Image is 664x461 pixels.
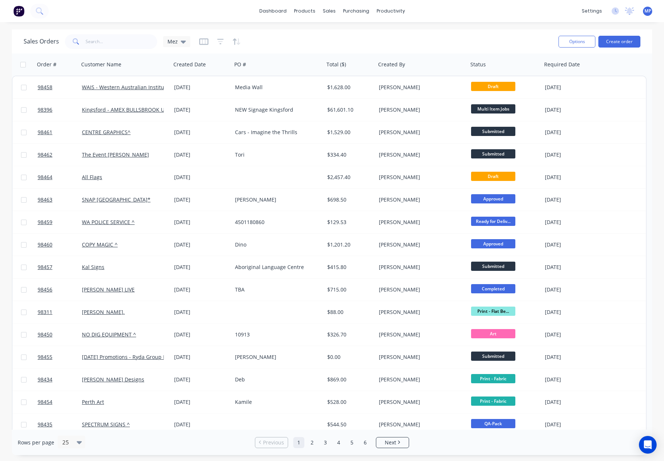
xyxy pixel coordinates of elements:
a: 98434 [38,369,82,391]
div: settings [578,6,606,17]
div: [DATE] [174,151,229,158]
div: TBA [235,286,317,293]
div: $326.70 [327,331,371,338]
div: [PERSON_NAME] [379,129,461,136]
div: $1,201.20 [327,241,371,248]
a: 98461 [38,121,82,143]
div: [DATE] [174,286,229,293]
div: [PERSON_NAME] [235,196,317,203]
a: [PERSON_NAME] LIVE [82,286,135,293]
div: [DATE] [174,421,229,428]
span: 98462 [38,151,52,158]
div: PO # [234,61,246,68]
span: Draft [471,82,515,91]
a: [PERSON_NAME] Designs [82,376,144,383]
a: Page 2 [307,437,318,448]
a: Page 6 [360,437,371,448]
span: 98435 [38,421,52,428]
a: 98456 [38,279,82,301]
a: Next page [376,439,409,446]
div: [DATE] [545,353,604,361]
a: NO DIG EQUIPMENT ^ [82,331,136,338]
div: Kamile [235,398,317,406]
div: [DATE] [545,308,604,316]
span: 98460 [38,241,52,248]
div: $869.00 [327,376,371,383]
span: 98461 [38,129,52,136]
div: [DATE] [174,376,229,383]
div: [DATE] [174,263,229,271]
div: [DATE] [545,151,604,158]
a: 98463 [38,189,82,211]
div: [DATE] [545,263,604,271]
span: Draft [471,172,515,181]
ul: Pagination [252,437,412,448]
div: 4501180860 [235,219,317,226]
div: Cars - Imagine the Thrills [235,129,317,136]
span: Mez [167,38,178,45]
a: WA POLICE SERVICE ^ [82,219,135,226]
a: COPY MAGIC ^ [82,241,118,248]
a: 98450 [38,324,82,346]
a: Kal Signs [82,263,104,270]
a: Page 4 [333,437,344,448]
div: $334.40 [327,151,371,158]
span: MP [644,8,651,14]
div: $715.00 [327,286,371,293]
span: Art [471,329,515,338]
span: Approved [471,194,515,203]
div: [DATE] [174,196,229,203]
span: 98311 [38,308,52,316]
a: 98464 [38,166,82,188]
div: $698.50 [327,196,371,203]
img: Factory [13,6,24,17]
div: $0.00 [327,353,371,361]
div: [PERSON_NAME] [379,331,461,338]
span: Completed [471,284,515,293]
div: [DATE] [545,421,604,428]
a: SPECTRUM SIGNS ^ [82,421,130,428]
div: $544.50 [327,421,371,428]
a: Kingsford - AMEX BULLSBROOK UNITY TRUST (AMEXBULL) ^ [82,106,228,113]
div: NEW Signage Kingsford [235,106,317,113]
a: Perth Art [82,398,104,405]
div: $129.53 [327,219,371,226]
div: $1,529.00 [327,129,371,136]
a: Page 1 is your current page [293,437,304,448]
div: [DATE] [174,129,229,136]
span: 98455 [38,353,52,361]
div: [DATE] [174,219,229,226]
div: Media Wall [235,84,317,91]
a: 98435 [38,413,82,436]
div: [PERSON_NAME] [235,353,317,361]
div: $2,457.40 [327,174,371,181]
div: Dino [235,241,317,248]
div: [PERSON_NAME] [379,308,461,316]
div: [PERSON_NAME] [379,151,461,158]
a: 98459 [38,211,82,233]
div: [DATE] [174,398,229,406]
a: WAIS - Western Australian Institute of Sport [82,84,190,91]
div: 10913 [235,331,317,338]
a: 98460 [38,234,82,256]
a: 98462 [38,144,82,166]
a: SNAP [GEOGRAPHIC_DATA]* [82,196,151,203]
div: products [290,6,319,17]
span: 98454 [38,398,52,406]
span: 98450 [38,331,52,338]
span: Print - Flat Be... [471,307,515,316]
div: [PERSON_NAME] [379,286,461,293]
span: QA-Pack [471,419,515,428]
span: Submitted [471,149,515,158]
span: Submitted [471,127,515,136]
span: 98396 [38,106,52,113]
div: [PERSON_NAME] [379,196,461,203]
div: [PERSON_NAME] [379,241,461,248]
div: sales [319,6,339,17]
span: 98464 [38,174,52,181]
div: $528.00 [327,398,371,406]
div: Required Date [544,61,580,68]
span: Submitted [471,352,515,361]
div: [PERSON_NAME] [379,219,461,226]
div: Tori [235,151,317,158]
